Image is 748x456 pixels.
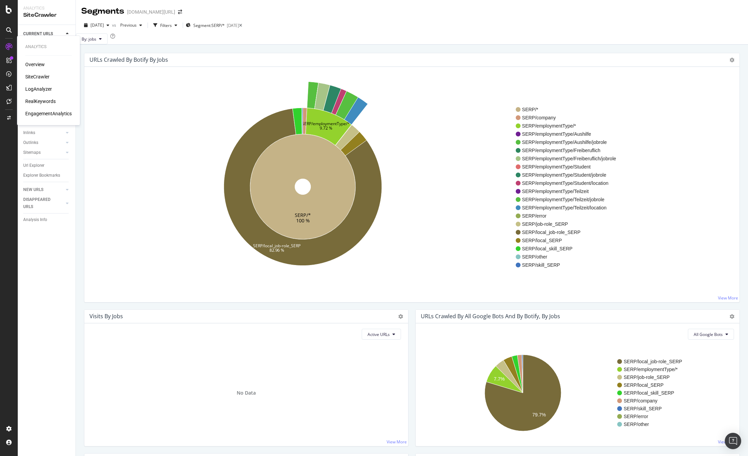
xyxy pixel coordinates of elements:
[494,376,505,382] text: 7.7%
[117,22,137,28] span: Previous
[23,30,53,38] div: CURRENT URLS
[89,55,168,64] h4: URLs Crawled By Botify By jobs
[522,245,616,252] span: SERP/local_skill_SERP
[522,237,616,244] span: SERP/local_SERP
[178,10,182,14] div: arrow-right-arrow-left
[25,86,52,92] a: LogAnalyzer
[25,44,72,50] div: Analytics
[23,172,60,179] div: Explorer Bookmarks
[522,147,616,154] span: SERP/employmentType/Freiberuflich
[25,61,45,68] a: Overview
[127,9,175,15] div: [DOMAIN_NAME][URL]
[718,295,738,301] a: View More
[186,20,239,31] button: Segment:SERP/*[DATE]
[82,36,96,42] span: By: jobs
[23,139,64,146] a: Outlinks
[421,345,732,441] svg: A chart.
[23,162,44,169] div: Url Explorer
[522,212,616,219] span: SERP/error
[624,367,678,372] text: SERP/employmentType/*
[624,398,657,403] text: SERP/company
[718,439,738,445] a: View More
[730,314,734,319] i: Options
[522,106,616,113] span: SERP/*
[76,33,108,44] button: By: jobs
[117,20,145,31] button: Previous
[23,129,35,136] div: Inlinks
[23,162,71,169] a: Url Explorer
[522,131,616,137] span: SERP/employmentType/Aushilfe
[23,129,64,136] a: Inlinks
[398,314,403,319] i: Options
[23,216,47,223] div: Analysis Info
[522,139,616,146] span: SERP/employmentType/Aushilfe/jobrole
[522,122,616,129] span: SERP/employmentType/*
[23,5,70,11] div: Analytics
[421,312,560,321] h4: URLs Crawled by All Google Bots and by Botify, by jobs
[81,20,112,31] button: [DATE]
[320,125,332,131] text: 9.72 %
[23,172,71,179] a: Explorer Bookmarks
[522,114,616,121] span: SERP/company
[522,229,616,236] span: SERP/local_job-role_SERP
[23,216,71,223] a: Analysis Info
[25,73,50,80] a: SiteCrawler
[624,406,662,411] text: SERP/skill_SERP
[23,149,64,156] a: Sitemaps
[624,422,649,427] text: SERP/other
[624,414,648,419] text: SERP/error
[227,23,239,28] div: [DATE]
[25,110,72,117] a: EngagementAnalytics
[522,163,616,170] span: SERP/employmentType/Student
[522,221,616,227] span: SERP/job-role_SERP
[296,217,310,224] text: 100 %
[91,22,104,28] span: 2025 Aug. 17th
[387,439,407,445] a: View More
[23,30,64,38] a: CURRENT URLS
[237,389,256,396] span: No Data
[25,98,56,105] a: RealKeywords
[151,20,180,31] button: Filters
[522,188,616,195] span: SERP/employmentType/Teilzeit
[522,253,616,260] span: SERP/other
[23,196,58,210] div: DISAPPEARED URLS
[23,11,70,19] div: SiteCrawler
[624,374,670,380] text: SERP/job-role_SERP
[522,204,616,211] span: SERP/employmentType/Teilzeit/location
[532,412,546,417] text: 79.7%
[522,196,616,203] span: SERP/employmentType/Teilzeit/jobrole
[522,172,616,178] span: SERP/employmentType/Student/jobrole
[269,247,285,253] text: 82.96 %
[193,23,225,28] span: Segment: SERP/*
[522,155,616,162] span: SERP/employmentType/Freiberuflich/jobrole
[253,242,301,248] text: SERP/local_job-role_SERP
[89,312,123,321] h4: Visits by jobs
[368,332,390,337] span: Active URLs
[624,359,682,364] text: SERP/local_job-role_SERP
[362,329,401,340] button: Active URLs
[302,121,350,127] text: SERP/employmentType/*
[23,186,43,193] div: NEW URLS
[23,149,41,156] div: Sitemaps
[522,262,616,268] span: SERP/skill_SERP
[23,139,38,146] div: Outlinks
[725,433,741,449] div: Open Intercom Messenger
[624,382,664,388] text: SERP/local_SERP
[160,23,172,28] div: Filters
[730,58,734,62] i: Options
[694,332,723,337] span: All Google Bots
[23,186,64,193] a: NEW URLS
[112,22,117,28] span: vs
[81,5,124,17] div: Segments
[624,390,674,396] text: SERP/local_skill_SERP
[522,180,616,187] span: SERP/employmentType/Student/location
[23,196,64,210] a: DISAPPEARED URLS
[688,329,734,340] button: All Google Bots
[295,212,311,218] text: SERP/*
